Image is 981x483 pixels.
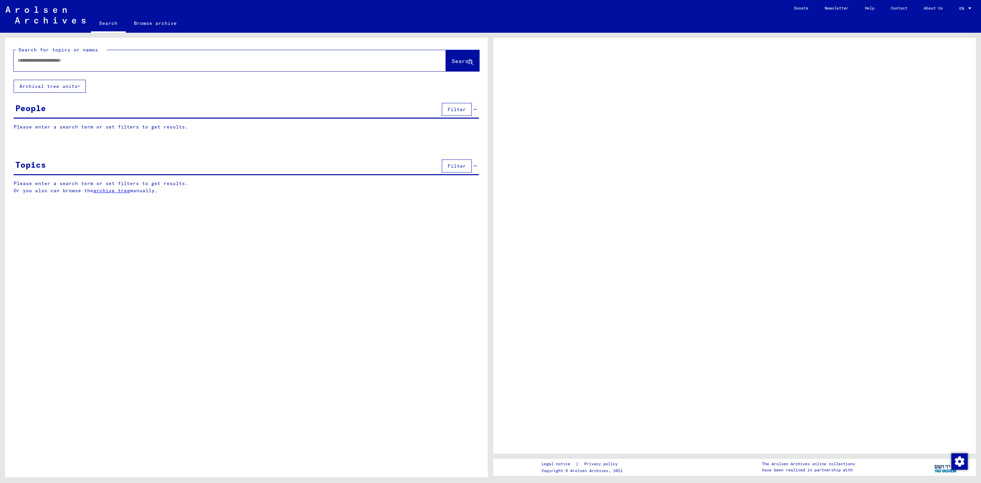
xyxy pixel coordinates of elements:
p: have been realized in partnership with [762,467,855,473]
a: Search [91,15,126,33]
p: The Arolsen Archives online collections [762,461,855,467]
span: EN [959,6,967,11]
a: Browse archive [126,15,185,31]
span: Search [452,58,472,64]
img: Change consent [951,453,968,470]
button: Search [446,50,479,71]
p: Please enter a search term or set filters to get results. Or you also can browse the manually. [14,180,479,194]
mat-label: Search for topics or names [18,47,98,53]
button: Filter [442,103,472,116]
div: People [15,102,46,114]
div: Topics [15,159,46,171]
button: Archival tree units [14,80,86,93]
p: Please enter a search term or set filters to get results. [14,123,479,131]
a: Legal notice [542,461,576,468]
div: | [542,461,626,468]
p: Copyright © Arolsen Archives, 2021 [542,468,626,474]
span: Filter [448,163,466,169]
span: Filter [448,106,466,112]
img: yv_logo.png [933,458,959,476]
button: Filter [442,160,472,172]
a: archive tree [93,187,130,194]
a: Privacy policy [579,461,626,468]
img: Arolsen_neg.svg [5,6,85,24]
